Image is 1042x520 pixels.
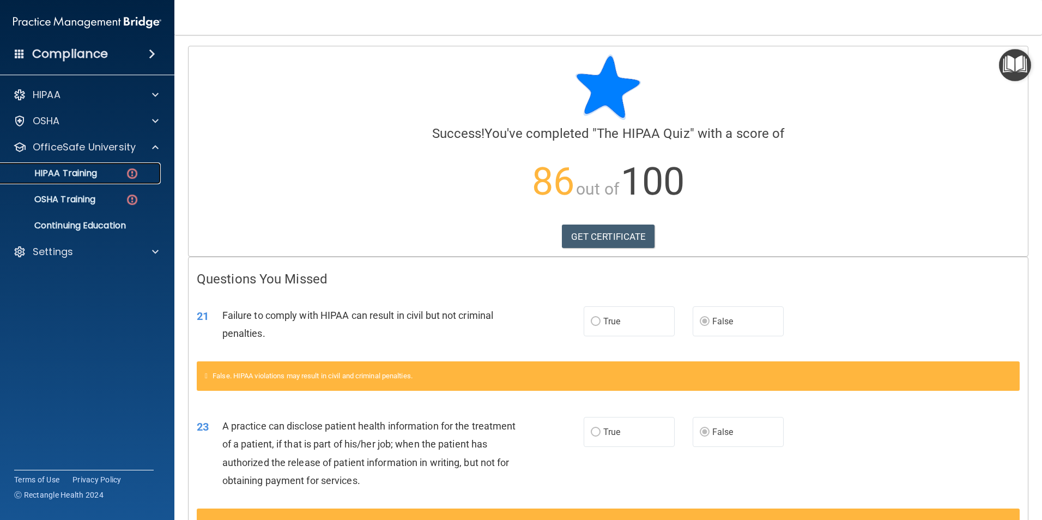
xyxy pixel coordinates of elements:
[532,159,574,204] span: 86
[14,474,59,485] a: Terms of Use
[222,420,516,486] span: A practice can disclose patient health information for the treatment of a patient, if that is par...
[432,126,485,141] span: Success!
[32,46,108,62] h4: Compliance
[603,316,620,326] span: True
[621,159,684,204] span: 100
[700,318,710,326] input: False
[13,114,159,128] a: OSHA
[14,489,104,500] span: Ⓒ Rectangle Health 2024
[13,141,159,154] a: OfficeSafe University
[7,220,156,231] p: Continuing Education
[13,245,159,258] a: Settings
[603,427,620,437] span: True
[591,318,601,326] input: True
[591,428,601,437] input: True
[197,420,209,433] span: 23
[712,427,734,437] span: False
[33,88,60,101] p: HIPAA
[575,55,641,120] img: blue-star-rounded.9d042014.png
[33,114,60,128] p: OSHA
[999,49,1031,81] button: Open Resource Center
[853,443,1029,486] iframe: Drift Widget Chat Controller
[700,428,710,437] input: False
[7,194,95,205] p: OSHA Training
[33,141,136,154] p: OfficeSafe University
[197,126,1020,141] h4: You've completed " " with a score of
[222,310,494,339] span: Failure to comply with HIPAA can result in civil but not criminal penalties.
[197,310,209,323] span: 21
[125,193,139,207] img: danger-circle.6113f641.png
[125,167,139,180] img: danger-circle.6113f641.png
[712,316,734,326] span: False
[576,179,619,198] span: out of
[197,272,1020,286] h4: Questions You Missed
[562,225,655,249] a: GET CERTIFICATE
[72,474,122,485] a: Privacy Policy
[597,126,689,141] span: The HIPAA Quiz
[213,372,413,380] span: False. HIPAA violations may result in civil and criminal penalties.
[13,11,161,33] img: PMB logo
[33,245,73,258] p: Settings
[13,88,159,101] a: HIPAA
[7,168,97,179] p: HIPAA Training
